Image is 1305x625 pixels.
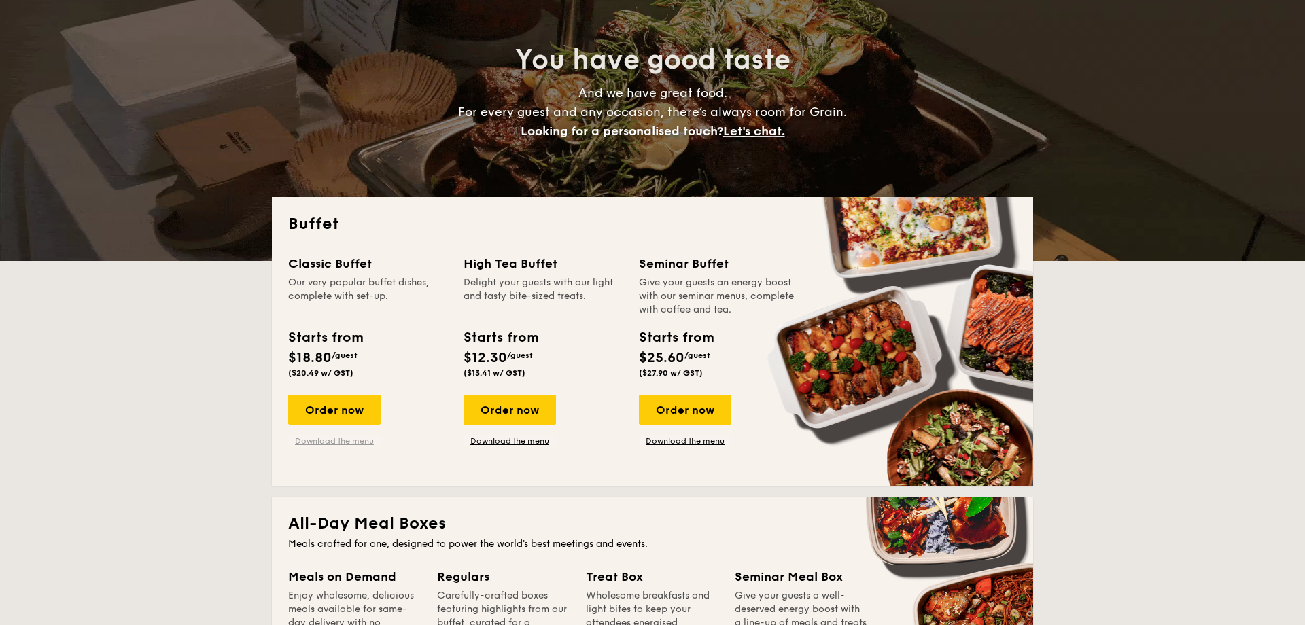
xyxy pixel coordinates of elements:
[464,276,623,317] div: Delight your guests with our light and tasty bite-sized treats.
[464,327,538,348] div: Starts from
[464,254,623,273] div: High Tea Buffet
[639,435,731,446] a: Download the menu
[521,124,723,139] span: Looking for a personalised touch?
[464,435,556,446] a: Download the menu
[639,350,684,366] span: $25.60
[464,395,556,425] div: Order now
[639,368,703,378] span: ($27.90 w/ GST)
[332,351,358,360] span: /guest
[437,567,570,586] div: Regulars
[288,435,381,446] a: Download the menu
[735,567,867,586] div: Seminar Meal Box
[288,350,332,366] span: $18.80
[458,86,847,139] span: And we have great food. For every guest and any occasion, there’s always room for Grain.
[639,276,798,317] div: Give your guests an energy boost with our seminar menus, complete with coffee and tea.
[288,513,1017,535] h2: All-Day Meal Boxes
[288,537,1017,551] div: Meals crafted for one, designed to power the world's best meetings and events.
[464,350,507,366] span: $12.30
[288,327,362,348] div: Starts from
[288,567,421,586] div: Meals on Demand
[464,368,525,378] span: ($13.41 w/ GST)
[639,395,731,425] div: Order now
[507,351,533,360] span: /guest
[288,254,447,273] div: Classic Buffet
[586,567,718,586] div: Treat Box
[288,368,353,378] span: ($20.49 w/ GST)
[515,43,790,76] span: You have good taste
[288,395,381,425] div: Order now
[288,213,1017,235] h2: Buffet
[639,254,798,273] div: Seminar Buffet
[639,327,713,348] div: Starts from
[684,351,710,360] span: /guest
[288,276,447,317] div: Our very popular buffet dishes, complete with set-up.
[723,124,785,139] span: Let's chat.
